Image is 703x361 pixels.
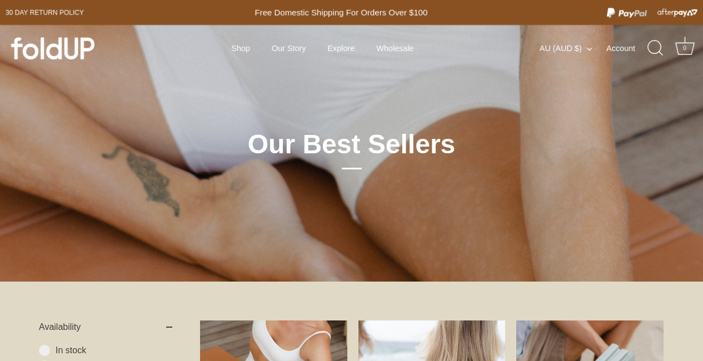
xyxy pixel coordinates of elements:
[222,38,260,59] a: Shop
[11,37,94,59] img: foldUP
[39,309,172,345] summary: Availability
[606,42,646,55] a: Account
[679,43,690,54] div: 0
[262,38,316,59] a: Our Story
[204,38,441,59] div: Primary navigation
[540,43,604,53] button: AU (AUD $)
[644,36,668,61] a: Search
[672,36,697,61] a: Cart
[154,128,549,169] h1: Our Best Sellers
[367,38,423,59] a: Wholesale
[11,37,117,59] a: foldUP
[318,38,364,59] a: Explore
[6,6,84,19] a: 30 day Return policy
[56,345,172,356] span: In stock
